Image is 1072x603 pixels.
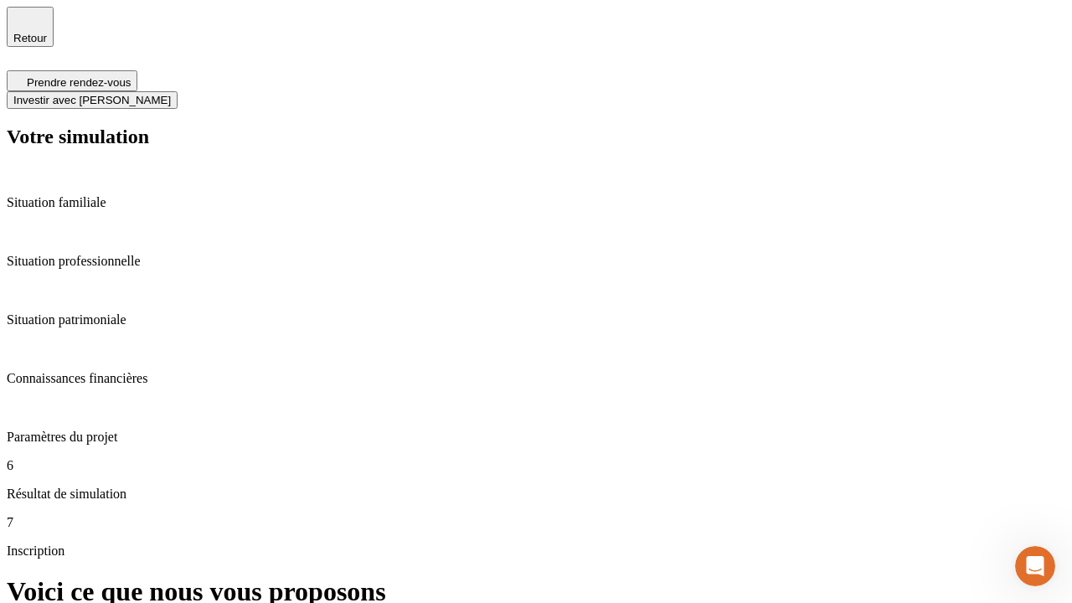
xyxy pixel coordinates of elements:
[7,487,1065,502] p: Résultat de simulation
[7,544,1065,559] p: Inscription
[7,254,1065,269] p: Situation professionnelle
[7,430,1065,445] p: Paramètres du projet
[27,76,131,89] span: Prendre rendez-vous
[7,7,54,47] button: Retour
[7,91,178,109] button: Investir avec [PERSON_NAME]
[7,195,1065,210] p: Situation familiale
[7,126,1065,148] h2: Votre simulation
[7,371,1065,386] p: Connaissances financières
[13,94,171,106] span: Investir avec [PERSON_NAME]
[13,32,47,44] span: Retour
[7,515,1065,530] p: 7
[7,70,137,91] button: Prendre rendez-vous
[7,312,1065,327] p: Situation patrimoniale
[1015,546,1055,586] iframe: Intercom live chat
[7,458,1065,473] p: 6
